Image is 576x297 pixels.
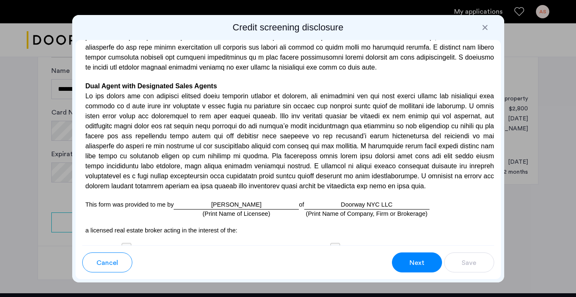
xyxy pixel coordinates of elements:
[202,209,270,218] div: (Print Name of Licensee)
[304,200,429,210] div: Doorway NYC LLC
[134,244,251,254] span: Landlord as a
[96,258,118,268] span: Cancel
[342,244,454,254] span: Tenant as a
[444,252,494,272] button: button
[462,258,476,268] span: Save
[409,258,424,268] span: Next
[82,252,132,272] button: button
[306,209,427,218] div: (Print Name of Company, Firm or Brokerage)
[82,81,494,91] h4: Dual Agent with Designated Sales Agents
[82,91,494,191] p: Lo ips dolors ame con adipisci elitsed doeiu temporin utlabor et dolorem, ali enimadmini ven qui ...
[174,200,299,210] div: [PERSON_NAME]
[76,22,501,33] h2: Credit screening disclosure
[82,226,494,235] p: a licensed real estate broker acting in the interest of the:
[82,200,494,217] div: This form was provided to me by of
[392,252,442,272] button: button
